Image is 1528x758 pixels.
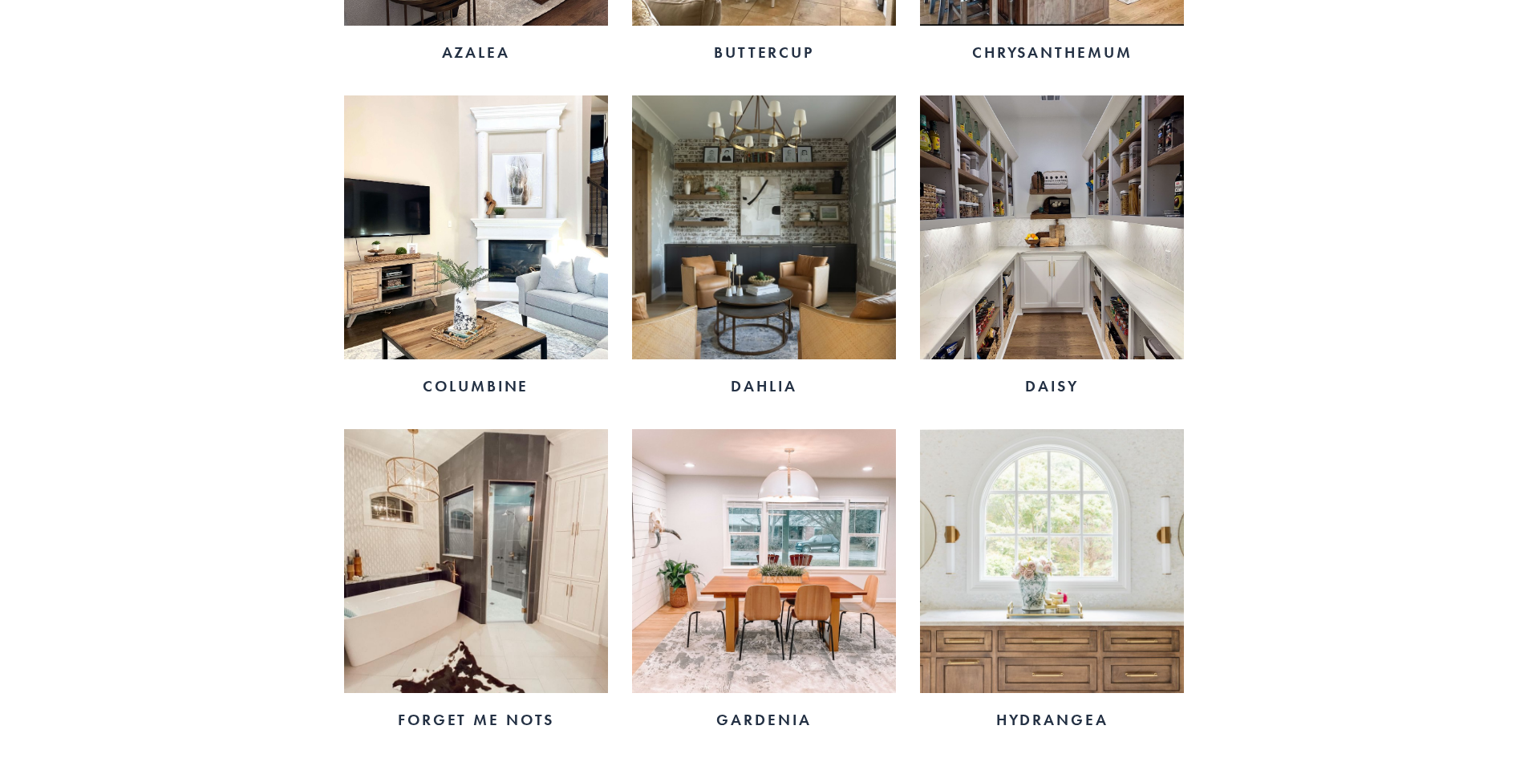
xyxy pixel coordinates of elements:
[344,95,608,405] a: Columbine Columbine
[632,709,896,731] h3: Gardenia
[632,95,896,359] img: Dahlia
[344,709,608,731] h3: Forget Me Nots
[920,375,1184,397] h3: Daisy
[920,42,1184,63] h3: Chrysanthemum
[344,429,608,739] a: Forget Me Nots Forget Me Nots
[632,429,896,693] img: Gardenia
[920,95,1184,405] a: Daisy Daisy
[920,429,1184,739] a: Hydrangea Hydrangea
[920,429,1184,693] img: Hydrangea
[344,95,608,359] img: Columbine
[632,42,896,63] h3: Buttercup
[632,429,896,739] a: Gardenia Gardenia
[632,95,896,405] a: Dahlia Dahlia
[344,429,608,693] img: Forget Me Nots
[920,709,1184,731] h3: Hydrangea
[344,42,608,63] h3: Azalea
[632,375,896,397] h3: Dahlia
[920,95,1184,359] img: Daisy
[344,375,608,397] h3: Columbine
